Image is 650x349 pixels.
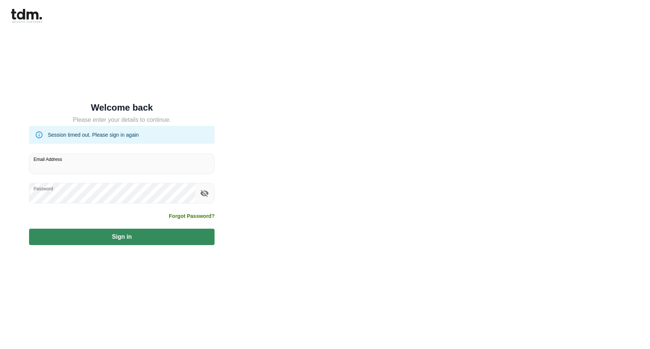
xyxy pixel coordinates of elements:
[34,185,53,192] label: Password
[198,187,211,200] button: toggle password visibility
[29,229,215,245] button: Sign in
[48,128,139,142] div: Session timed out. Please sign in again
[29,104,215,111] h5: Welcome back
[29,115,215,124] h5: Please enter your details to continue.
[169,212,215,220] a: Forgot Password?
[34,156,62,162] label: Email Address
